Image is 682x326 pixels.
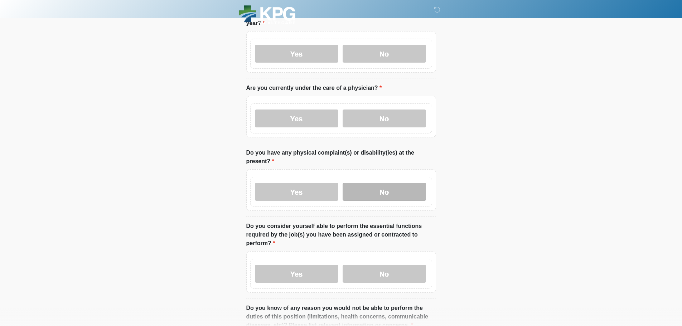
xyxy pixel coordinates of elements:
[255,265,338,283] label: Yes
[343,265,426,283] label: No
[246,149,436,166] label: Do you have any physical complaint(s) or disability(ies) at the present?
[343,45,426,63] label: No
[246,84,382,92] label: Are you currently under the care of a physician?
[239,5,295,24] img: KPG Healthcare Logo
[255,45,338,63] label: Yes
[255,110,338,127] label: Yes
[255,183,338,201] label: Yes
[343,183,426,201] label: No
[343,110,426,127] label: No
[246,222,436,248] label: Do you consider yourself able to perform the essential functions required by the job(s) you have ...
